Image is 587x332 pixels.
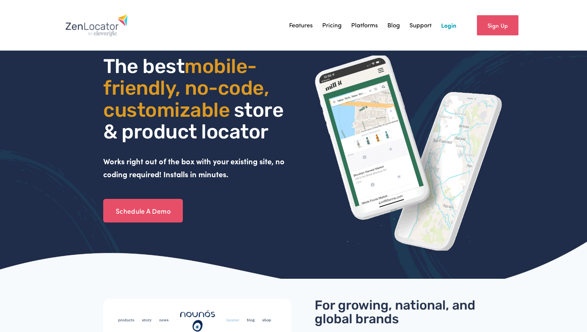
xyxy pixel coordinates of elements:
a: Sign Up [477,15,518,35]
span: For growing, national, and global brands [315,297,478,327]
span: mobile- friendly, no-code, customizable [103,54,273,121]
a: Pricing [322,19,342,31]
a: Support [409,19,432,31]
img: Zenlocator [65,14,128,37]
a: Blog [387,19,400,31]
span: The best [103,54,184,78]
img: ZenLocator phone mockup gif [315,56,503,251]
strong: Works right out of the box with your existing site, no coding required! Installs in minutes. [103,156,286,179]
a: Features [289,19,313,31]
span: store & product locator [103,98,288,143]
a: Schedule A Demo [103,199,183,222]
a: Login [441,19,456,31]
a: Platforms [351,19,378,31]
